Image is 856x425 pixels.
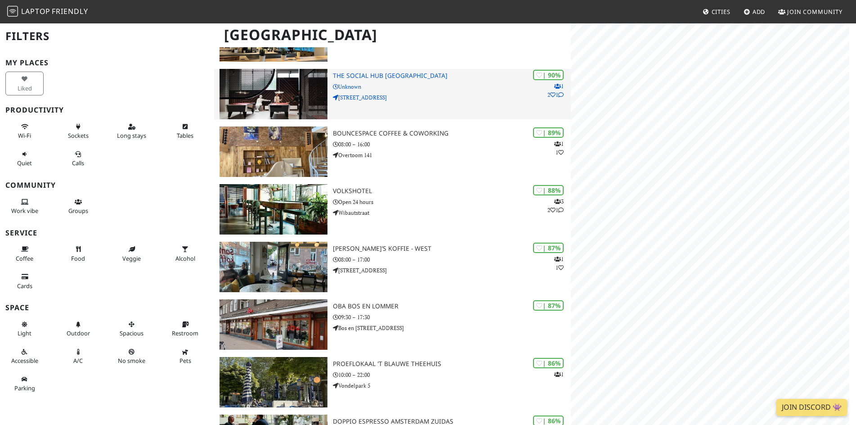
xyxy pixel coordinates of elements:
h3: BounceSpace Coffee & Coworking [333,130,571,137]
a: Volkshotel | 88% 321 Volkshotel Open 24 hours Wibautstraat [214,184,571,235]
p: 10:00 – 22:00 [333,371,571,379]
button: Alcohol [166,242,204,266]
div: | 88% [533,185,564,195]
h3: [PERSON_NAME]’s koffie - West [333,245,571,253]
span: Laptop [21,6,50,16]
p: 1 [554,370,564,379]
button: Groups [59,194,97,218]
button: Tables [166,119,204,143]
p: Overtoom 141 [333,151,571,159]
button: Parking [5,372,44,396]
img: Volkshotel [220,184,327,235]
h2: Filters [5,23,209,50]
span: Friendly [52,6,88,16]
span: Quiet [17,159,32,167]
h3: Volkshotel [333,187,571,195]
span: Alcohol [175,254,195,262]
span: Air conditioned [73,357,83,365]
p: Vondelpark 5 [333,381,571,390]
span: Credit cards [17,282,32,290]
h3: OBA Bos en Lommer [333,303,571,310]
span: Pet friendly [179,357,191,365]
h3: Productivity [5,106,209,114]
p: 09:30 – 17:30 [333,313,571,321]
p: Wibautstraat [333,208,571,217]
p: 1 1 [554,255,564,272]
p: [STREET_ADDRESS] [333,266,571,275]
span: Work-friendly tables [177,131,193,140]
span: Restroom [172,329,198,337]
p: Unknown [333,82,571,91]
a: Join Community [775,4,846,20]
div: | 87% [533,300,564,311]
p: 1 1 [554,140,564,157]
button: A/C [59,344,97,368]
p: Open 24 hours [333,198,571,206]
button: No smoke [112,344,151,368]
span: Stable Wi-Fi [18,131,31,140]
img: LaptopFriendly [7,6,18,17]
button: Work vibe [5,194,44,218]
p: 08:00 – 17:00 [333,255,571,264]
p: Bos en [STREET_ADDRESS] [333,324,571,332]
h3: The Social Hub [GEOGRAPHIC_DATA] [333,72,571,80]
img: Sam’s koffie - West [220,242,327,292]
span: Spacious [120,329,143,337]
p: [STREET_ADDRESS] [333,93,571,102]
button: Spacious [112,317,151,341]
a: Add [740,4,769,20]
a: LaptopFriendly LaptopFriendly [7,4,88,20]
h3: My Places [5,59,209,67]
div: | 86% [533,358,564,368]
a: OBA Bos en Lommer | 87% OBA Bos en Lommer 09:30 – 17:30 Bos en [STREET_ADDRESS] [214,299,571,350]
button: Calls [59,147,97,171]
p: 08:00 – 16:00 [333,140,571,149]
h3: Service [5,229,209,237]
h3: Community [5,181,209,190]
span: Group tables [68,207,88,215]
a: Cities [699,4,734,20]
button: Long stays [112,119,151,143]
span: Long stays [117,131,146,140]
span: Parking [14,384,35,392]
h1: [GEOGRAPHIC_DATA] [217,23,569,47]
button: Light [5,317,44,341]
img: Proeflokaal 't Blauwe Theehuis [220,357,327,407]
button: Accessible [5,344,44,368]
span: Natural light [18,329,31,337]
button: Restroom [166,317,204,341]
a: The Social Hub Amsterdam City | 90% 121 The Social Hub [GEOGRAPHIC_DATA] Unknown [STREET_ADDRESS] [214,69,571,119]
a: BounceSpace Coffee & Coworking | 89% 11 BounceSpace Coffee & Coworking 08:00 – 16:00 Overtoom 141 [214,127,571,177]
img: OBA Bos en Lommer [220,299,327,350]
button: Pets [166,344,204,368]
span: Power sockets [68,131,89,140]
button: Cards [5,269,44,293]
span: Add [753,8,766,16]
span: Accessible [11,357,38,365]
a: Sam’s koffie - West | 87% 11 [PERSON_NAME]’s koffie - West 08:00 – 17:00 [STREET_ADDRESS] [214,242,571,292]
h3: Space [5,303,209,312]
span: Smoke free [118,357,145,365]
img: BounceSpace Coffee & Coworking [220,127,327,177]
button: Veggie [112,242,151,266]
div: | 90% [533,70,564,80]
button: Wi-Fi [5,119,44,143]
span: Food [71,254,85,262]
button: Sockets [59,119,97,143]
span: Cities [712,8,731,16]
p: 1 2 1 [547,82,564,99]
div: | 89% [533,127,564,138]
span: Coffee [16,254,33,262]
p: 3 2 1 [547,197,564,214]
button: Quiet [5,147,44,171]
img: The Social Hub Amsterdam City [220,69,327,119]
a: Proeflokaal 't Blauwe Theehuis | 86% 1 Proeflokaal 't Blauwe Theehuis 10:00 – 22:00 Vondelpark 5 [214,357,571,407]
button: Outdoor [59,317,97,341]
span: Video/audio calls [72,159,84,167]
button: Food [59,242,97,266]
button: Coffee [5,242,44,266]
span: Join Community [787,8,843,16]
h3: Proeflokaal 't Blauwe Theehuis [333,360,571,368]
span: Veggie [122,254,141,262]
span: Outdoor area [67,329,90,337]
